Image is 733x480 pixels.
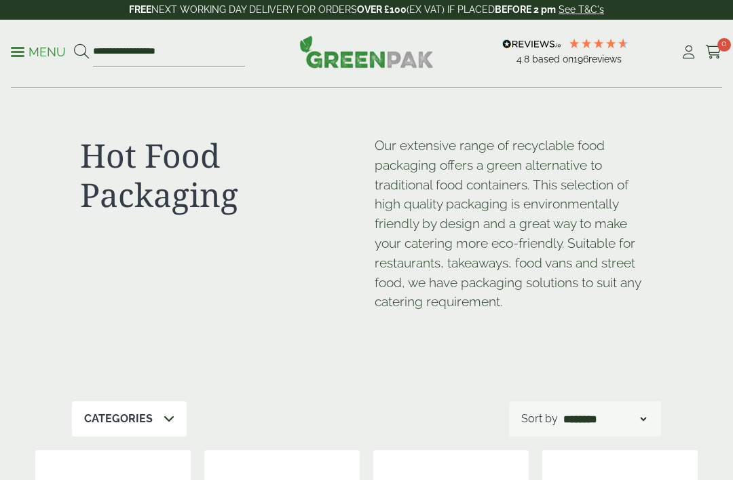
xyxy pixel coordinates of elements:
[521,411,558,427] p: Sort by
[705,45,722,59] i: Cart
[568,37,629,50] div: 4.79 Stars
[84,411,153,427] p: Categories
[717,38,731,52] span: 0
[680,45,697,59] i: My Account
[516,54,532,64] span: 4.8
[357,4,407,15] strong: OVER £100
[375,324,376,325] p: [URL][DOMAIN_NAME]
[574,54,588,64] span: 196
[80,136,358,214] h1: Hot Food Packaging
[705,42,722,62] a: 0
[502,39,561,49] img: REVIEWS.io
[532,54,574,64] span: Based on
[588,54,622,64] span: reviews
[495,4,556,15] strong: BEFORE 2 pm
[11,44,66,58] a: Menu
[375,136,653,312] p: Our extensive range of recyclable food packaging offers a green alternative to traditional food c...
[561,411,649,427] select: Shop order
[129,4,151,15] strong: FREE
[559,4,604,15] a: See T&C's
[299,35,434,68] img: GreenPak Supplies
[11,44,66,60] p: Menu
